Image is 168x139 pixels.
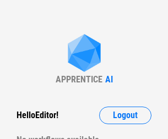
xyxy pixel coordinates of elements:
div: AI [105,74,113,85]
span: Logout [113,111,138,120]
div: APPRENTICE [56,74,102,85]
div: Hello Editor ! [17,107,58,124]
button: Logout [99,107,151,124]
img: Apprentice AI [62,34,106,74]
